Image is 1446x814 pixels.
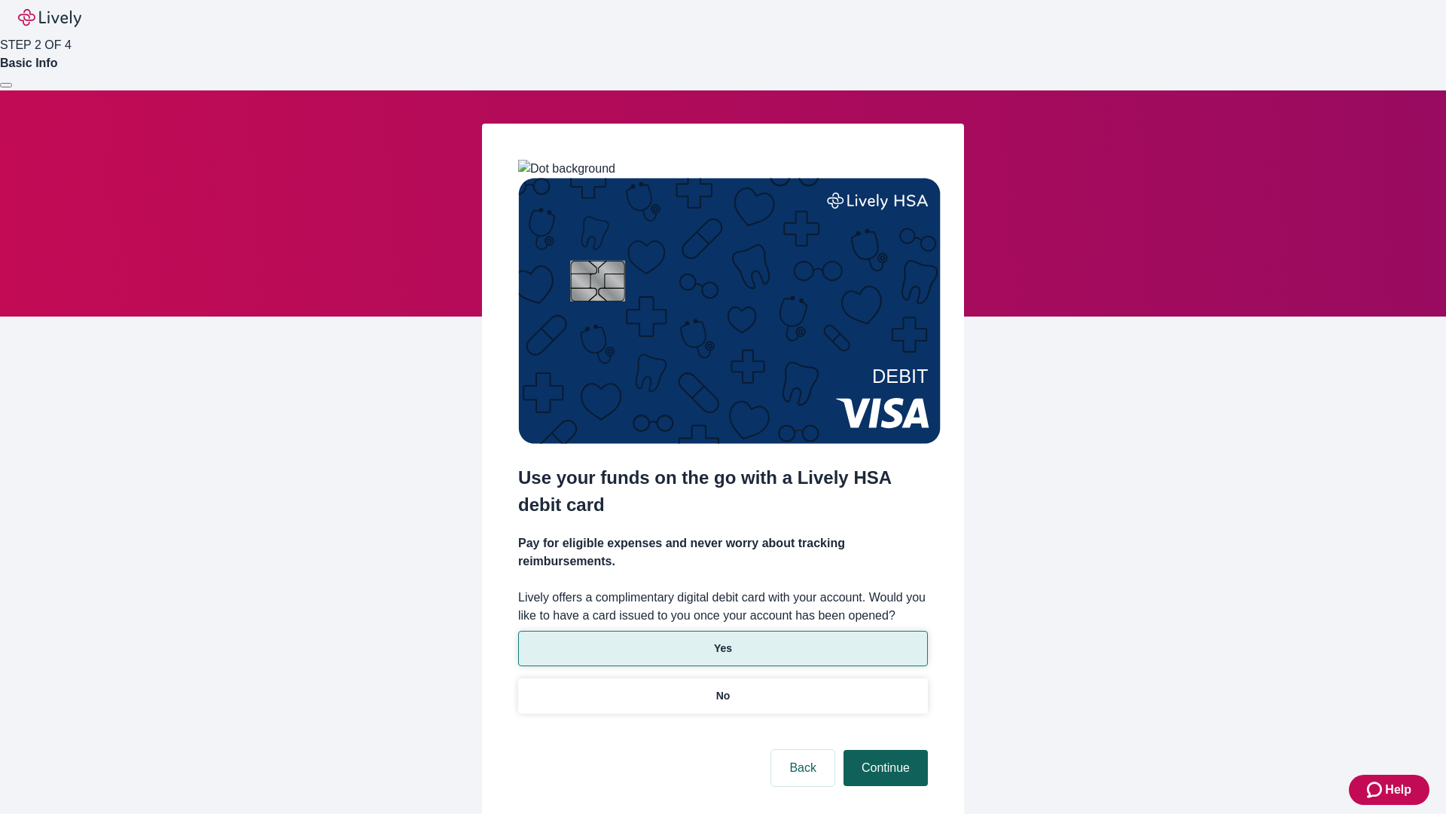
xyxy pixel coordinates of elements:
[518,534,928,571] h4: Pay for eligible expenses and never worry about tracking reimbursements.
[1385,781,1411,799] span: Help
[714,641,732,656] p: Yes
[518,160,615,178] img: Dot background
[518,464,928,519] h2: Use your funds on the go with a Lively HSA debit card
[1349,775,1429,805] button: Zendesk support iconHelp
[18,9,81,27] img: Lively
[518,631,928,666] button: Yes
[518,589,928,625] label: Lively offers a complimentary digital debit card with your account. Would you like to have a card...
[771,750,834,786] button: Back
[716,688,731,704] p: No
[518,178,941,444] img: Debit card
[1367,781,1385,799] svg: Zendesk support icon
[843,750,928,786] button: Continue
[518,678,928,714] button: No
